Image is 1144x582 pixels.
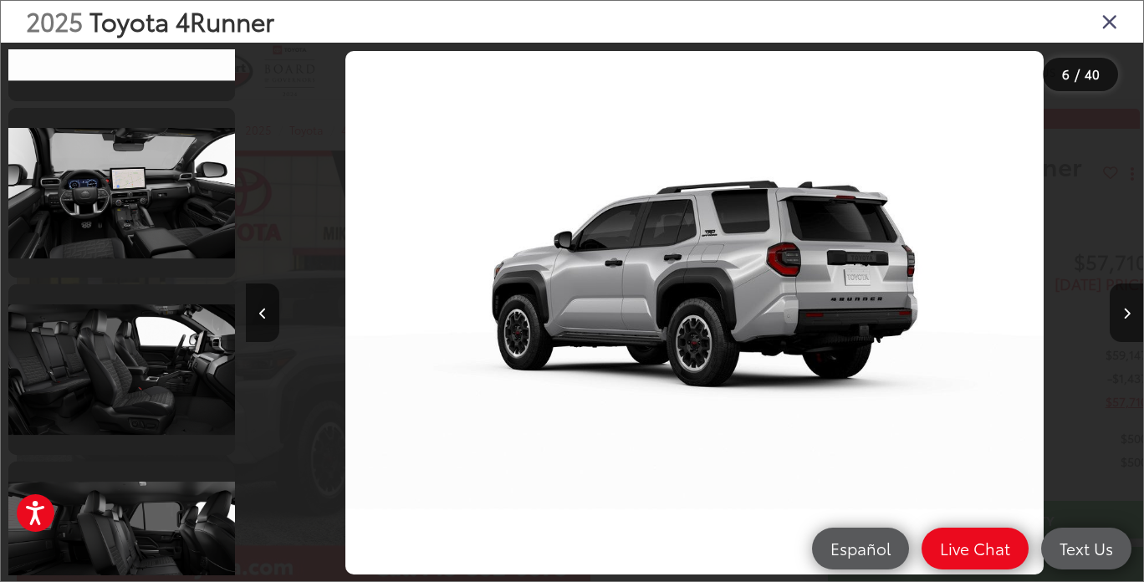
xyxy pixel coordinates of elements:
[1085,64,1100,83] span: 40
[1110,283,1143,342] button: Next image
[345,51,1044,574] img: 2025 Toyota 4Runner TRD Off-Road Premium
[922,528,1029,569] a: Live Chat
[26,3,83,38] span: 2025
[1062,64,1070,83] span: 6
[1051,538,1121,559] span: Text Us
[932,538,1019,559] span: Live Chat
[822,538,899,559] span: Español
[1041,528,1131,569] a: Text Us
[812,528,909,569] a: Español
[6,128,237,258] img: 2025 Toyota 4Runner TRD Off-Road Premium
[1073,69,1081,80] span: /
[89,3,274,38] span: Toyota 4Runner
[6,304,237,435] img: 2025 Toyota 4Runner TRD Off-Road Premium
[246,283,279,342] button: Previous image
[246,51,1143,574] div: 2025 Toyota 4Runner TRD Off-Road Premium 5
[1101,10,1118,32] i: Close gallery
